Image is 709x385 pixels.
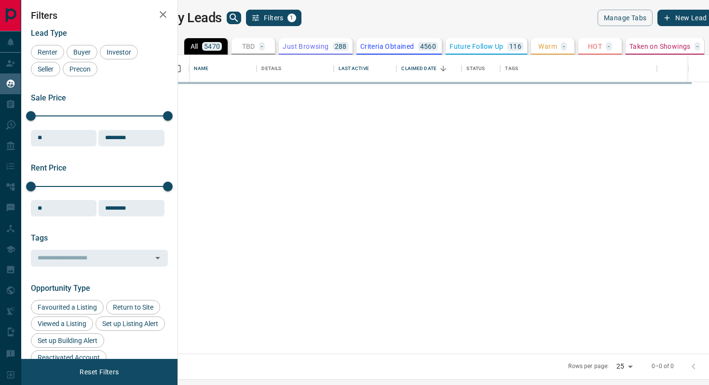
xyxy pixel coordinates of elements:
p: All [191,43,198,50]
span: Buyer [70,48,94,56]
span: 1 [288,14,295,21]
span: Set up Building Alert [34,337,101,344]
div: Details [261,55,281,82]
div: Return to Site [106,300,160,314]
p: Future Follow Up [450,43,503,50]
span: Set up Listing Alert [99,320,162,328]
span: Return to Site [109,303,157,311]
div: Precon [63,62,97,76]
p: 5470 [204,43,220,50]
p: - [696,43,698,50]
span: Favourited a Listing [34,303,100,311]
button: Reset Filters [73,364,125,380]
div: Investor [100,45,138,59]
div: Status [466,55,485,82]
p: 0–0 of 0 [652,362,674,371]
div: Buyer [67,45,97,59]
p: TBD [242,43,255,50]
div: Reactivated Account [31,350,107,365]
div: Status [462,55,500,82]
p: Just Browsing [283,43,328,50]
button: Filters1 [246,10,301,26]
span: Reactivated Account [34,354,103,361]
div: Name [194,55,208,82]
div: 25 [613,359,636,373]
span: Viewed a Listing [34,320,90,328]
span: Tags [31,233,48,242]
p: Taken on Showings [629,43,691,50]
div: Details [257,55,334,82]
p: Rows per page: [568,362,609,371]
div: Tags [505,55,518,82]
div: Viewed a Listing [31,316,93,331]
p: - [608,43,610,50]
div: Last Active [334,55,396,82]
span: Renter [34,48,61,56]
span: Opportunity Type [31,284,90,293]
div: Last Active [339,55,368,82]
p: HOT [588,43,602,50]
div: Claimed Date [401,55,436,82]
button: Manage Tabs [598,10,653,26]
span: Lead Type [31,29,67,38]
h2: Filters [31,10,168,21]
p: 288 [335,43,347,50]
p: - [261,43,263,50]
button: search button [227,12,241,24]
p: - [563,43,565,50]
p: Warm [538,43,557,50]
div: Set up Building Alert [31,333,104,348]
h1: My Leads [166,10,222,26]
span: Seller [34,65,57,73]
div: Name [189,55,257,82]
span: Sale Price [31,93,66,102]
p: Criteria Obtained [360,43,414,50]
button: Open [151,251,164,265]
span: Precon [66,65,94,73]
span: Investor [103,48,135,56]
p: 116 [509,43,521,50]
div: Claimed Date [396,55,462,82]
div: Seller [31,62,60,76]
button: Sort [436,62,450,75]
p: 4560 [420,43,436,50]
div: Favourited a Listing [31,300,104,314]
div: Tags [500,55,656,82]
div: Renter [31,45,64,59]
span: Rent Price [31,163,67,172]
div: Set up Listing Alert [95,316,165,331]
